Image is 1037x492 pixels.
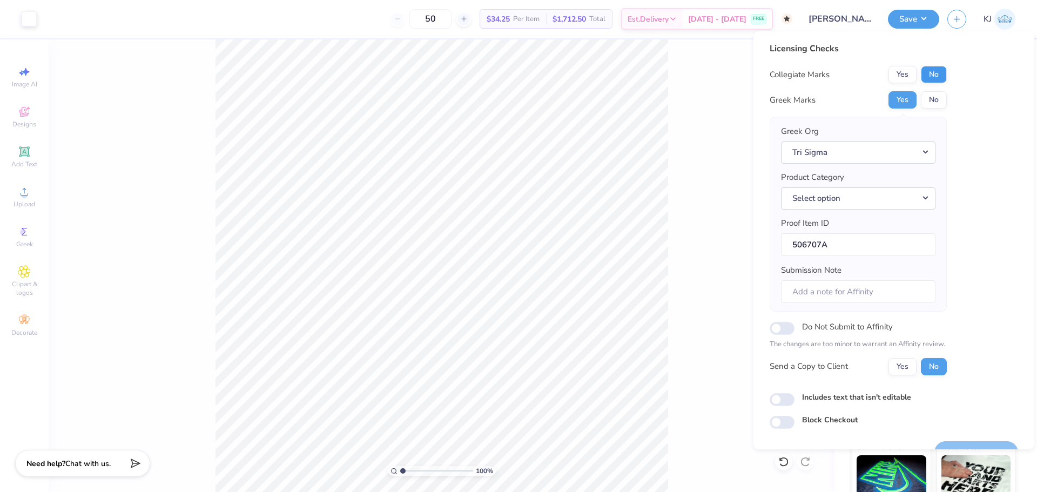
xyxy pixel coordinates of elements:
[770,339,947,350] p: The changes are too minor to warrant an Affinity review.
[12,120,36,129] span: Designs
[781,171,844,184] label: Product Category
[994,9,1015,30] img: Kendra Jingco
[628,14,669,25] span: Est. Delivery
[921,358,947,375] button: No
[781,125,819,138] label: Greek Org
[688,14,746,25] span: [DATE] - [DATE]
[921,91,947,109] button: No
[770,360,848,373] div: Send a Copy to Client
[770,42,947,55] div: Licensing Checks
[553,14,586,25] span: $1,712.50
[11,328,37,337] span: Decorate
[11,160,37,169] span: Add Text
[888,358,917,375] button: Yes
[5,280,43,297] span: Clipart & logos
[888,91,917,109] button: Yes
[781,280,935,304] input: Add a note for Affinity
[888,66,917,83] button: Yes
[770,69,830,81] div: Collegiate Marks
[513,14,540,25] span: Per Item
[753,15,764,23] span: FREE
[921,66,947,83] button: No
[476,466,493,476] span: 100 %
[781,141,935,164] button: Tri Sigma
[888,10,939,29] button: Save
[487,14,510,25] span: $34.25
[802,414,858,426] label: Block Checkout
[12,80,37,89] span: Image AI
[589,14,605,25] span: Total
[984,9,1015,30] a: KJ
[16,240,33,248] span: Greek
[781,217,829,230] label: Proof Item ID
[14,200,35,208] span: Upload
[984,13,992,25] span: KJ
[65,459,111,469] span: Chat with us.
[781,187,935,210] button: Select option
[800,8,880,30] input: Untitled Design
[770,94,816,106] div: Greek Marks
[802,320,893,334] label: Do Not Submit to Affinity
[409,9,452,29] input: – –
[26,459,65,469] strong: Need help?
[802,392,911,403] label: Includes text that isn't editable
[781,264,841,277] label: Submission Note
